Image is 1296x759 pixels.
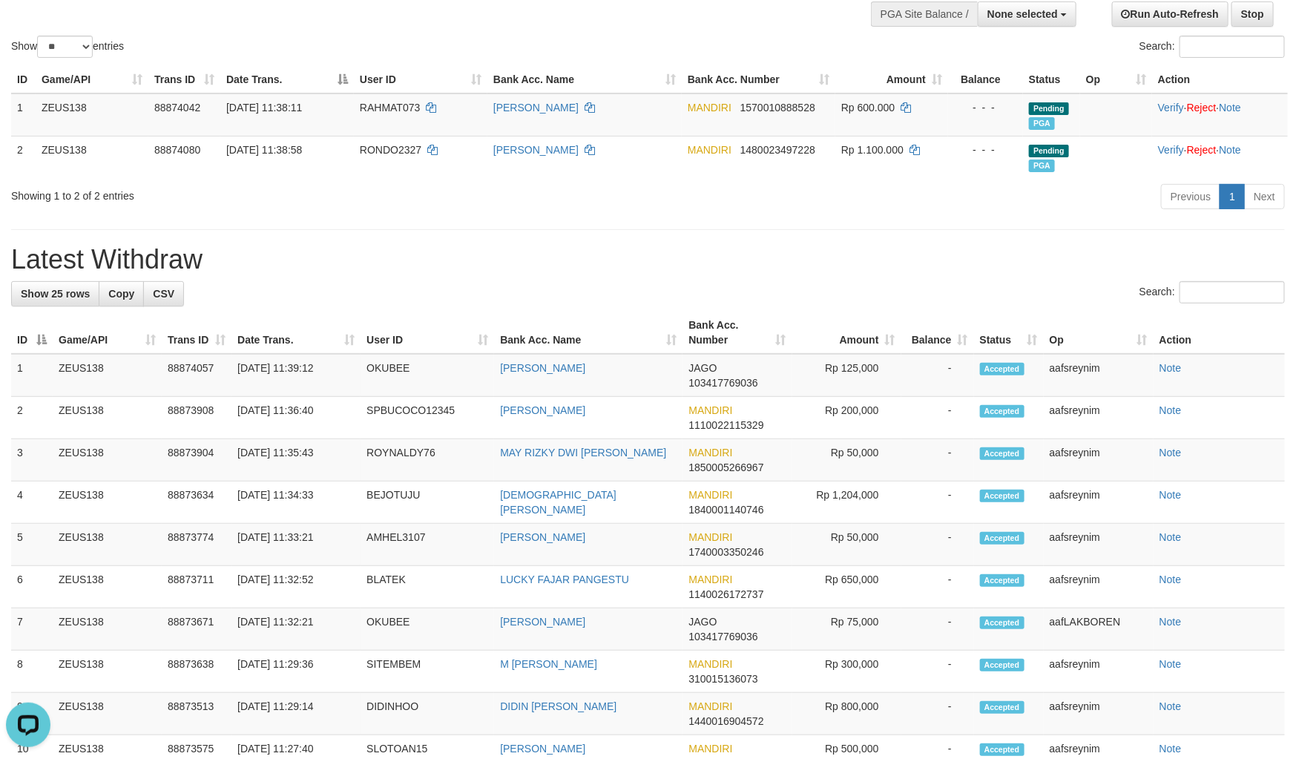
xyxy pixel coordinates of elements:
[153,288,174,300] span: CSV
[53,482,162,524] td: ZEUS138
[11,482,53,524] td: 4
[1160,574,1182,585] a: Note
[980,659,1024,671] span: Accepted
[954,100,1017,115] div: - - -
[1139,281,1285,303] label: Search:
[1044,693,1154,735] td: aafsreynim
[1154,312,1285,354] th: Action
[1158,102,1184,114] a: Verify
[154,144,200,156] span: 88874080
[500,574,629,585] a: LUCKY FAJAR PANGESTU
[901,524,974,566] td: -
[1029,145,1069,157] span: Pending
[53,566,162,608] td: ZEUS138
[361,651,494,693] td: SITEMBEM
[1044,524,1154,566] td: aafsreynim
[11,566,53,608] td: 6
[11,36,124,58] label: Show entries
[11,245,1285,275] h1: Latest Withdraw
[220,66,354,93] th: Date Trans.: activate to sort column descending
[11,651,53,693] td: 8
[1244,184,1285,209] a: Next
[1023,66,1080,93] th: Status
[871,1,978,27] div: PGA Site Balance /
[688,673,757,685] span: Copy 310015136073 to clipboard
[500,489,616,516] a: [DEMOGRAPHIC_DATA][PERSON_NAME]
[11,66,36,93] th: ID
[682,66,835,93] th: Bank Acc. Number: activate to sort column ascending
[980,701,1024,714] span: Accepted
[688,504,763,516] span: Copy 1840001140746 to clipboard
[53,354,162,397] td: ZEUS138
[987,8,1058,20] span: None selected
[36,66,148,93] th: Game/API: activate to sort column ascending
[792,608,901,651] td: Rp 75,000
[162,651,231,693] td: 88873638
[361,524,494,566] td: AMHEL3107
[493,144,579,156] a: [PERSON_NAME]
[1160,700,1182,712] a: Note
[688,531,732,543] span: MANDIRI
[360,102,420,114] span: RAHMAT073
[1152,93,1288,137] td: · ·
[162,482,231,524] td: 88873634
[494,312,682,354] th: Bank Acc. Name: activate to sort column ascending
[792,397,901,439] td: Rp 200,000
[954,142,1017,157] div: - - -
[500,616,585,628] a: [PERSON_NAME]
[11,183,529,203] div: Showing 1 to 2 of 2 entries
[688,546,763,558] span: Copy 1740003350246 to clipboard
[226,102,302,114] span: [DATE] 11:38:11
[1044,397,1154,439] td: aafsreynim
[162,693,231,735] td: 88873513
[901,608,974,651] td: -
[1187,144,1217,156] a: Reject
[162,439,231,482] td: 88873904
[901,397,974,439] td: -
[1044,312,1154,354] th: Op: activate to sort column ascending
[688,102,731,114] span: MANDIRI
[162,354,231,397] td: 88874057
[37,36,93,58] select: Showentries
[361,439,494,482] td: ROYNALDY76
[36,136,148,178] td: ZEUS138
[1158,144,1184,156] a: Verify
[980,743,1024,756] span: Accepted
[978,1,1076,27] button: None selected
[1160,658,1182,670] a: Note
[792,566,901,608] td: Rp 650,000
[1160,362,1182,374] a: Note
[21,288,90,300] span: Show 25 rows
[231,651,361,693] td: [DATE] 11:29:36
[231,312,361,354] th: Date Trans.: activate to sort column ascending
[53,397,162,439] td: ZEUS138
[1160,447,1182,459] a: Note
[1029,102,1069,115] span: Pending
[792,524,901,566] td: Rp 50,000
[688,362,717,374] span: JAGO
[6,6,50,50] button: Open LiveChat chat widget
[974,312,1044,354] th: Status: activate to sort column ascending
[162,608,231,651] td: 88873671
[1044,566,1154,608] td: aafsreynim
[231,482,361,524] td: [DATE] 11:34:33
[688,447,732,459] span: MANDIRI
[688,144,731,156] span: MANDIRI
[354,66,487,93] th: User ID: activate to sort column ascending
[500,700,616,712] a: DIDIN [PERSON_NAME]
[688,616,717,628] span: JAGO
[1160,489,1182,501] a: Note
[1029,117,1055,130] span: Marked by aafsolysreylen
[980,363,1024,375] span: Accepted
[11,397,53,439] td: 2
[493,102,579,114] a: [PERSON_NAME]
[487,66,682,93] th: Bank Acc. Name: activate to sort column ascending
[162,524,231,566] td: 88873774
[231,354,361,397] td: [DATE] 11:39:12
[231,524,361,566] td: [DATE] 11:33:21
[500,531,585,543] a: [PERSON_NAME]
[361,312,494,354] th: User ID: activate to sort column ascending
[11,281,99,306] a: Show 25 rows
[1160,531,1182,543] a: Note
[36,93,148,137] td: ZEUS138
